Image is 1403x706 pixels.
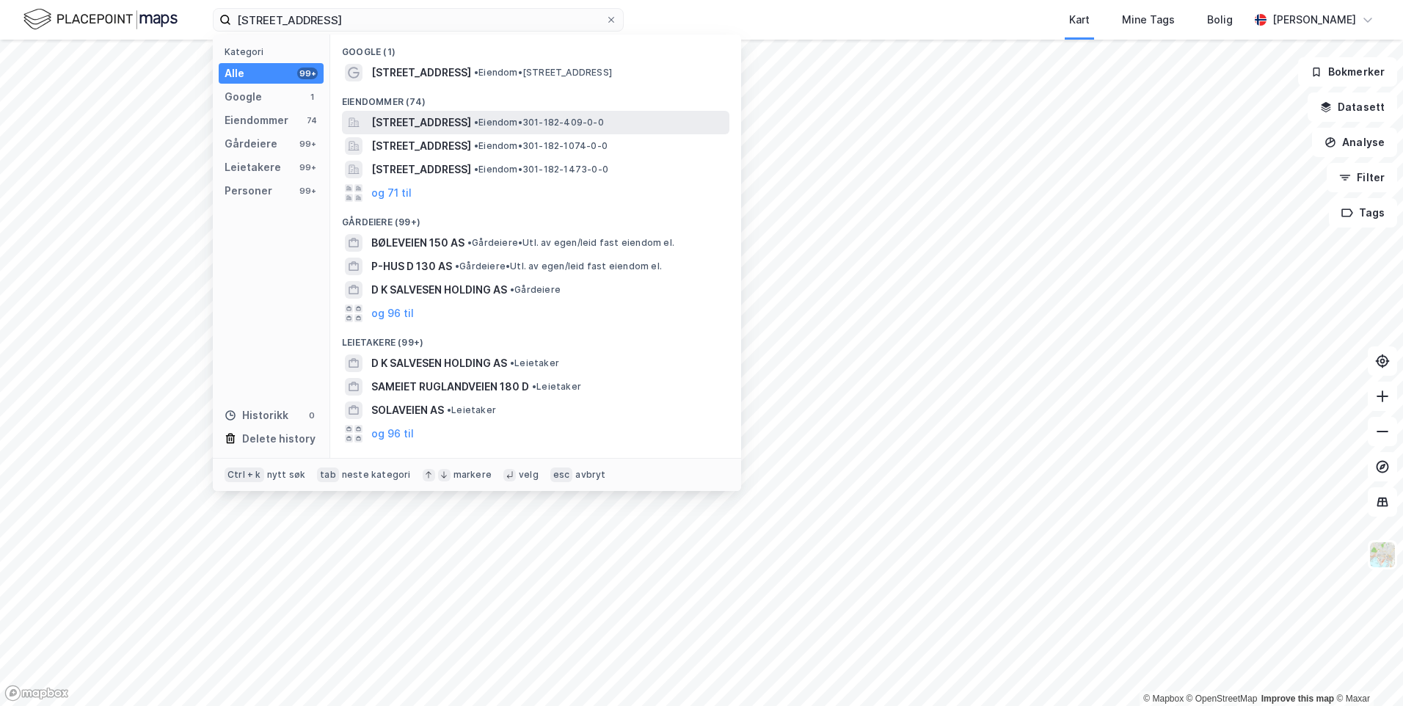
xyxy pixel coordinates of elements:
div: Personer [225,182,272,200]
span: [STREET_ADDRESS] [371,114,471,131]
div: Personer (99+) [330,445,741,472]
span: • [474,117,478,128]
div: 74 [306,114,318,126]
span: • [474,140,478,151]
div: Google [225,88,262,106]
span: • [532,381,536,392]
div: neste kategori [342,469,411,481]
button: og 96 til [371,425,414,443]
img: Z [1369,541,1396,569]
span: Leietaker [532,381,581,393]
span: D K SALVESEN HOLDING AS [371,354,507,372]
div: Delete history [242,430,316,448]
span: Gårdeiere • Utl. av egen/leid fast eiendom el. [467,237,674,249]
span: [STREET_ADDRESS] [371,161,471,178]
span: Gårdeiere [510,284,561,296]
span: [STREET_ADDRESS] [371,137,471,155]
a: Mapbox [1143,694,1184,704]
div: Mine Tags [1122,11,1175,29]
div: Historikk [225,407,288,424]
span: [STREET_ADDRESS] [371,64,471,81]
div: Google (1) [330,34,741,61]
div: velg [519,469,539,481]
button: Tags [1329,198,1397,228]
div: Ctrl + k [225,467,264,482]
div: Eiendommer [225,112,288,129]
span: BØLEVEIEN 150 AS [371,234,464,252]
div: Leietakere [225,159,281,176]
span: • [455,261,459,272]
span: P-HUS D 130 AS [371,258,452,275]
span: SOLAVEIEN AS [371,401,444,419]
div: 99+ [297,138,318,150]
button: og 71 til [371,184,412,202]
div: Eiendommer (74) [330,84,741,111]
span: Gårdeiere • Utl. av egen/leid fast eiendom el. [455,261,662,272]
a: OpenStreetMap [1187,694,1258,704]
div: Kategori [225,46,324,57]
iframe: Chat Widget [1330,636,1403,706]
span: • [510,284,514,295]
span: SAMEIET RUGLANDVEIEN 180 D [371,378,529,396]
span: Leietaker [510,357,559,369]
div: 99+ [297,68,318,79]
span: • [510,357,514,368]
span: Eiendom • [STREET_ADDRESS] [474,67,612,79]
span: • [447,404,451,415]
span: • [467,237,472,248]
a: Mapbox homepage [4,685,69,702]
div: avbryt [575,469,605,481]
span: • [474,164,478,175]
div: Alle [225,65,244,82]
div: Leietakere (99+) [330,325,741,352]
div: 0 [306,410,318,421]
button: Analyse [1312,128,1397,157]
input: Søk på adresse, matrikkel, gårdeiere, leietakere eller personer [231,9,605,31]
button: Datasett [1308,92,1397,122]
div: [PERSON_NAME] [1272,11,1356,29]
span: Eiendom • 301-182-1074-0-0 [474,140,608,152]
span: • [474,67,478,78]
div: tab [317,467,339,482]
img: logo.f888ab2527a4732fd821a326f86c7f29.svg [23,7,178,32]
span: Eiendom • 301-182-1473-0-0 [474,164,608,175]
a: Improve this map [1261,694,1334,704]
div: Gårdeiere (99+) [330,205,741,231]
div: 1 [306,91,318,103]
div: Gårdeiere [225,135,277,153]
div: Bolig [1207,11,1233,29]
div: nytt søk [267,469,306,481]
div: esc [550,467,573,482]
span: Leietaker [447,404,496,416]
span: D K SALVESEN HOLDING AS [371,281,507,299]
div: 99+ [297,185,318,197]
button: Filter [1327,163,1397,192]
span: Eiendom • 301-182-409-0-0 [474,117,604,128]
div: Kart [1069,11,1090,29]
button: Bokmerker [1298,57,1397,87]
button: og 96 til [371,305,414,322]
div: markere [453,469,492,481]
div: 99+ [297,161,318,173]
